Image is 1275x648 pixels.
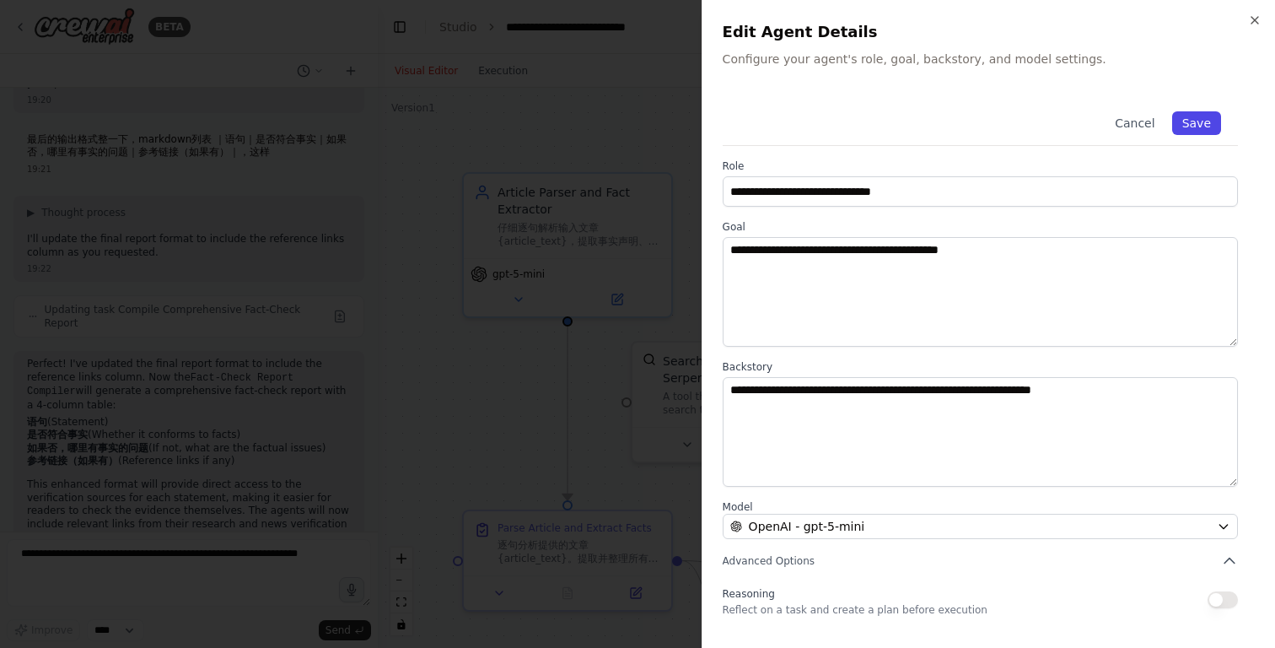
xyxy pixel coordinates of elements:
button: Cancel [1105,111,1165,135]
label: Role [723,159,1238,173]
label: Backstory [723,360,1238,374]
h2: Edit Agent Details [723,20,1255,44]
button: OpenAI - gpt-5-mini [723,514,1238,539]
label: Model [723,500,1238,514]
label: Goal [723,220,1238,234]
button: Advanced Options [723,553,1238,570]
p: Configure your agent's role, goal, backstory, and model settings. [723,51,1255,67]
span: Advanced Options [723,554,815,568]
span: Reasoning [723,588,775,600]
span: OpenAI - gpt-5-mini [749,518,865,535]
p: Reflect on a task and create a plan before execution [723,603,987,617]
button: Save [1172,111,1221,135]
